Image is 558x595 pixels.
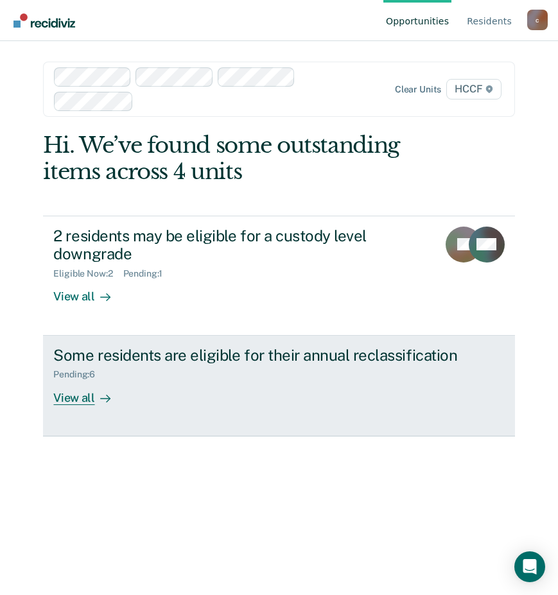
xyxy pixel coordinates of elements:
div: c [527,10,548,30]
div: View all [53,380,125,405]
div: Some residents are eligible for their annual reclassification [53,346,473,365]
img: Recidiviz [13,13,75,28]
div: Eligible Now : 2 [53,268,123,279]
div: Open Intercom Messenger [514,551,545,582]
div: Clear units [395,84,442,95]
div: 2 residents may be eligible for a custody level downgrade [53,227,427,264]
span: HCCF [446,79,501,99]
a: 2 residents may be eligible for a custody level downgradeEligible Now:2Pending:1View all [43,216,514,336]
button: Profile dropdown button [527,10,548,30]
div: Pending : 1 [123,268,173,279]
a: Some residents are eligible for their annual reclassificationPending:6View all [43,336,514,436]
div: View all [53,279,125,304]
div: Hi. We’ve found some outstanding items across 4 units [43,132,420,185]
div: Pending : 6 [53,369,105,380]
